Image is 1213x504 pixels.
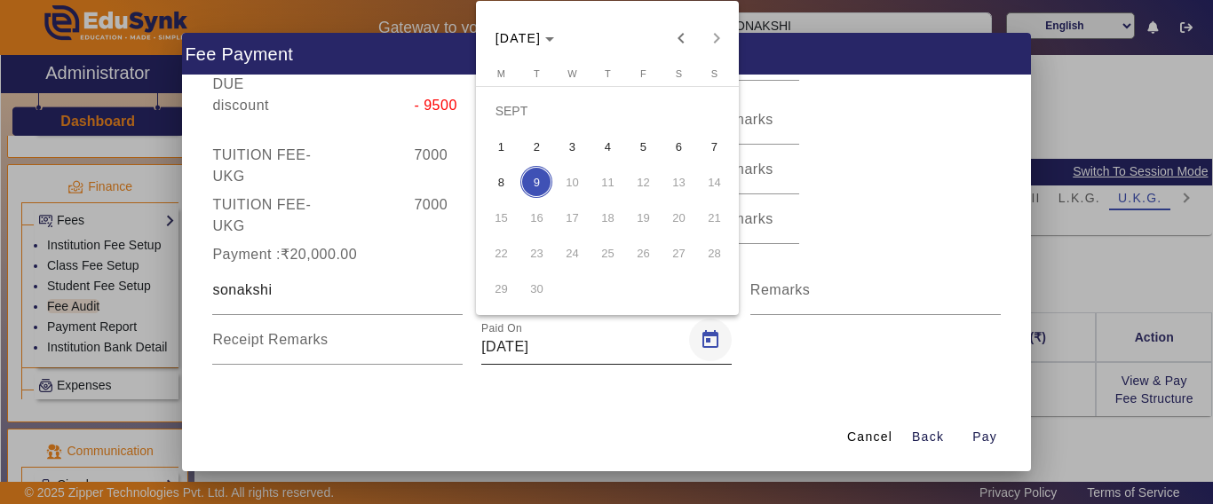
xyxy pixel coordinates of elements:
[662,201,694,233] span: 20
[520,130,552,162] span: 2
[485,237,517,269] span: 22
[567,68,576,79] span: W
[676,68,682,79] span: S
[661,235,696,271] button: 27 September 2025
[696,164,732,200] button: 14 September 2025
[662,237,694,269] span: 27
[483,164,519,200] button: 8 September 2025
[625,235,661,271] button: 26 September 2025
[520,272,552,304] span: 30
[696,200,732,235] button: 21 September 2025
[556,166,588,198] span: 10
[483,93,732,129] td: SEPT
[485,201,517,233] span: 15
[483,271,519,306] button: 29 September 2025
[661,200,696,235] button: 20 September 2025
[627,237,659,269] span: 26
[696,235,732,271] button: 28 September 2025
[698,237,730,269] span: 28
[554,200,590,235] button: 17 September 2025
[590,164,625,200] button: 11 September 2025
[591,237,623,269] span: 25
[556,130,588,162] span: 3
[663,20,699,56] button: Previous month
[497,68,505,79] span: M
[698,166,730,198] span: 14
[605,68,611,79] span: T
[554,235,590,271] button: 24 September 2025
[485,166,517,198] span: 8
[625,129,661,164] button: 5 September 2025
[625,164,661,200] button: 12 September 2025
[534,68,540,79] span: T
[519,129,554,164] button: 2 September 2025
[520,166,552,198] span: 9
[696,129,732,164] button: 7 September 2025
[483,200,519,235] button: 15 September 2025
[662,166,694,198] span: 13
[698,201,730,233] span: 21
[519,164,554,200] button: 9 September 2025
[520,237,552,269] span: 23
[627,201,659,233] span: 19
[554,129,590,164] button: 3 September 2025
[625,200,661,235] button: 19 September 2025
[519,200,554,235] button: 16 September 2025
[488,22,562,54] button: Choose month and year
[556,201,588,233] span: 17
[520,201,552,233] span: 16
[496,31,542,45] span: [DATE]
[661,164,696,200] button: 13 September 2025
[485,130,517,162] span: 1
[627,130,659,162] span: 5
[640,68,646,79] span: F
[661,129,696,164] button: 6 September 2025
[662,130,694,162] span: 6
[590,200,625,235] button: 18 September 2025
[483,129,519,164] button: 1 September 2025
[554,164,590,200] button: 10 September 2025
[483,235,519,271] button: 22 September 2025
[590,235,625,271] button: 25 September 2025
[556,237,588,269] span: 24
[591,130,623,162] span: 4
[590,129,625,164] button: 4 September 2025
[591,166,623,198] span: 11
[627,166,659,198] span: 12
[519,271,554,306] button: 30 September 2025
[519,235,554,271] button: 23 September 2025
[698,130,730,162] span: 7
[485,272,517,304] span: 29
[591,201,623,233] span: 18
[711,68,717,79] span: S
